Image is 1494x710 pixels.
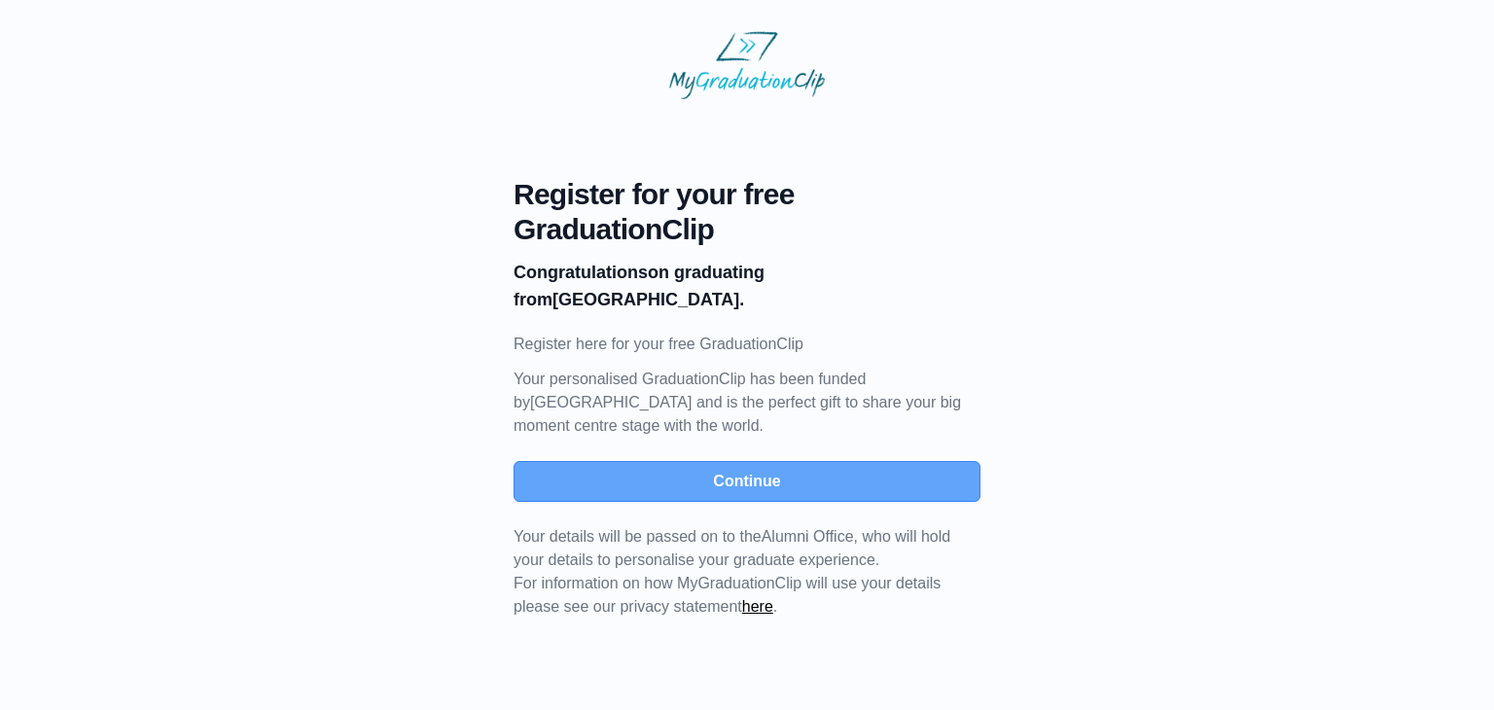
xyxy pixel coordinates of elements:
span: Your details will be passed on to the , who will hold your details to personalise your graduate e... [514,528,950,568]
span: Register for your free [514,177,980,212]
img: MyGraduationClip [669,31,825,99]
p: on graduating from [GEOGRAPHIC_DATA]. [514,259,980,313]
span: Alumni Office [762,528,854,545]
a: here [742,598,773,615]
b: Congratulations [514,263,648,282]
p: Your personalised GraduationClip has been funded by [GEOGRAPHIC_DATA] and is the perfect gift to ... [514,368,980,438]
p: Register here for your free GraduationClip [514,333,980,356]
span: GraduationClip [514,212,980,247]
span: For information on how MyGraduationClip will use your details please see our privacy statement . [514,528,950,615]
button: Continue [514,461,980,502]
